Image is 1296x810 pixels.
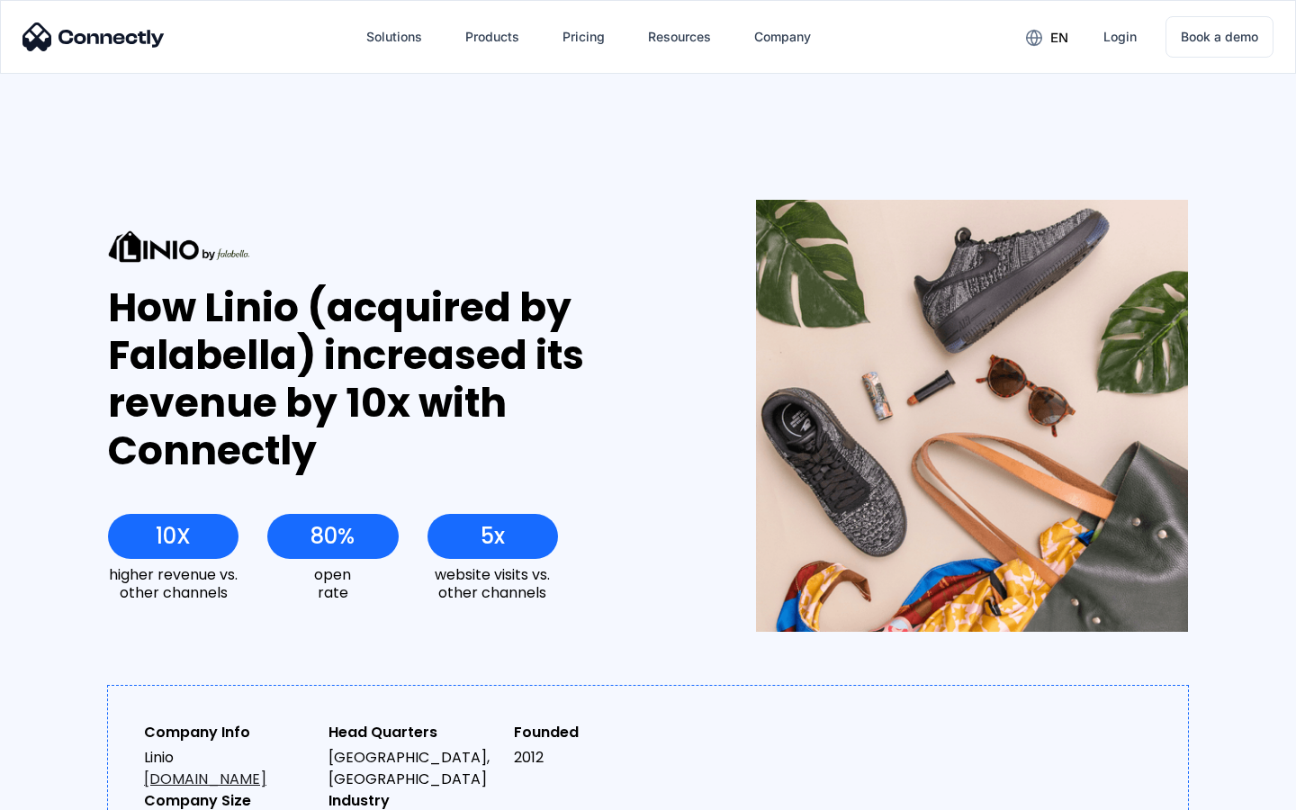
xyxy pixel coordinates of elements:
div: higher revenue vs. other channels [108,566,238,600]
div: Pricing [562,24,605,49]
div: 2012 [514,747,684,769]
div: Founded [514,722,684,743]
div: Solutions [366,24,422,49]
div: How Linio (acquired by Falabella) increased its revenue by 10x with Connectly [108,284,690,474]
div: Head Quarters [328,722,499,743]
a: Pricing [548,15,619,58]
div: Linio [144,747,314,790]
div: Company Info [144,722,314,743]
div: Products [465,24,519,49]
div: [GEOGRAPHIC_DATA], [GEOGRAPHIC_DATA] [328,747,499,790]
div: open rate [267,566,398,600]
div: en [1050,25,1068,50]
div: 5x [481,524,505,549]
ul: Language list [36,778,108,804]
div: website visits vs. other channels [427,566,558,600]
div: Resources [648,24,711,49]
div: Login [1103,24,1137,49]
a: [DOMAIN_NAME] [144,769,266,789]
a: Login [1089,15,1151,58]
img: Connectly Logo [22,22,165,51]
div: 10X [156,524,191,549]
aside: Language selected: English [18,778,108,804]
div: Company [754,24,811,49]
div: 80% [310,524,355,549]
a: Book a demo [1165,16,1273,58]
